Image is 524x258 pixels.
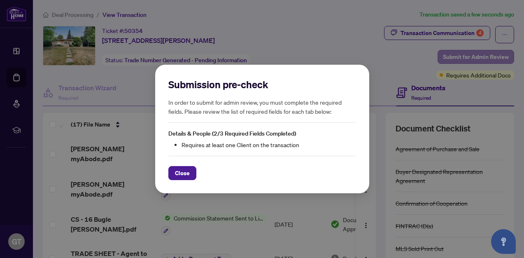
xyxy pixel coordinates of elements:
[182,140,356,149] li: Requires at least one Client on the transaction
[168,130,296,137] span: Details & People (2/3 Required Fields Completed)
[168,98,356,116] h5: In order to submit for admin review, you must complete the required fields. Please review the lis...
[175,167,190,180] span: Close
[168,78,356,91] h2: Submission pre-check
[168,166,196,180] button: Close
[491,229,516,254] button: Open asap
